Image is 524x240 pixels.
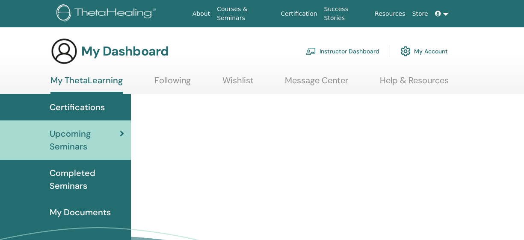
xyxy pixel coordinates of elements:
a: Instructor Dashboard [306,42,379,61]
img: chalkboard-teacher.svg [306,47,316,55]
span: My Documents [50,206,111,219]
a: Resources [371,6,409,22]
img: cog.svg [400,44,411,59]
span: Upcoming Seminars [50,127,120,153]
a: My ThetaLearning [50,75,123,94]
a: My Account [400,42,448,61]
a: Certification [277,6,320,22]
a: Following [154,75,191,92]
img: generic-user-icon.jpg [50,38,78,65]
h3: My Dashboard [81,44,169,59]
a: Store [409,6,432,22]
a: About [189,6,213,22]
img: logo.png [56,4,159,23]
span: Completed Seminars [50,167,124,192]
a: Help & Resources [380,75,449,92]
a: Success Stories [321,1,371,26]
a: Courses & Seminars [213,1,277,26]
span: Certifications [50,101,105,114]
a: Message Center [285,75,348,92]
a: Wishlist [222,75,254,92]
